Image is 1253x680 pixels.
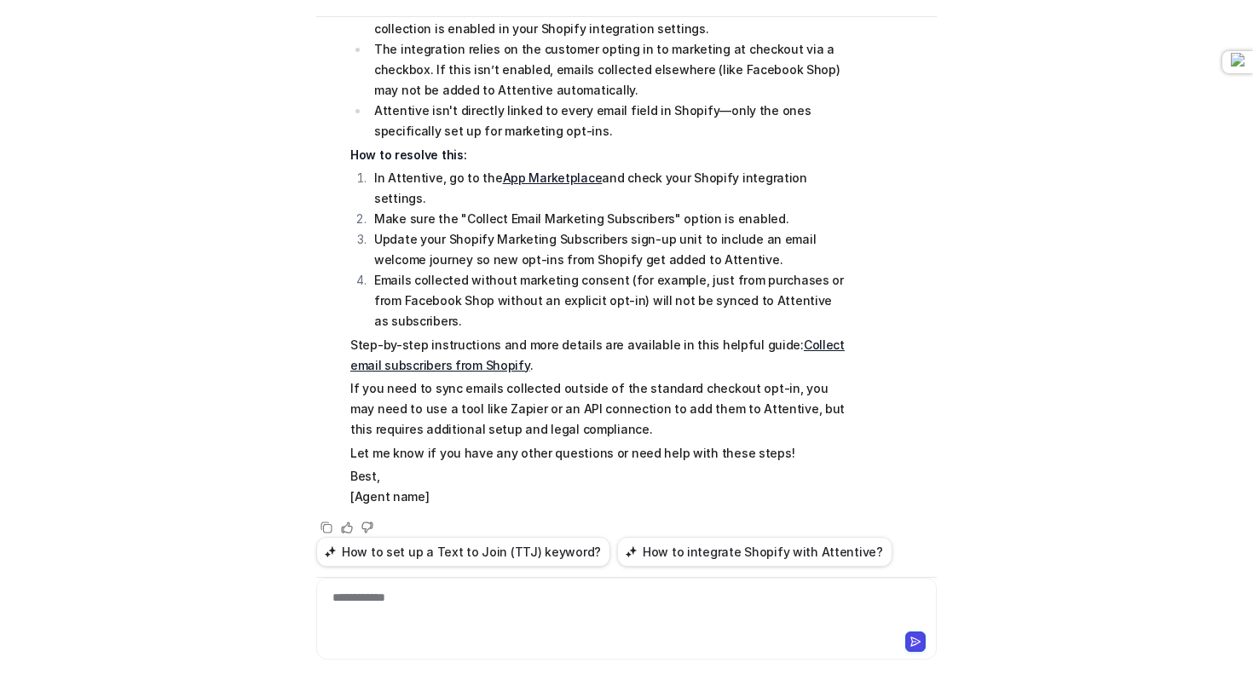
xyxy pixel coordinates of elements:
[503,170,603,185] a: App Marketplace
[369,209,849,229] li: Make sure the "Collect Email Marketing Subscribers" option is enabled.
[316,537,610,567] button: How to set up a Text to Join (TTJ) keyword?
[350,443,849,464] p: Let me know if you have any other questions or need help with these steps!
[369,270,849,331] li: Emails collected without marketing consent (for example, just from purchases or from Facebook Sho...
[369,101,849,141] li: Attentive isn't directly linked to every email field in Shopify—only the ones specifically set up...
[1231,53,1253,72] img: loops-logo
[369,168,849,209] li: In Attentive, go to the and check your Shopify integration settings.
[350,466,849,507] p: Best, [Agent name]
[369,39,849,101] li: The integration relies on the customer opting in to marketing at checkout via a checkbox. If this...
[350,147,466,162] strong: How to resolve this:
[350,337,845,372] a: Collect email subscribers from Shopify
[350,335,849,376] p: Step-by-step instructions and more details are available in this helpful guide: .
[350,378,849,440] p: If you need to sync emails collected outside of the standard checkout opt-in, you may need to use...
[369,229,849,270] li: Update your Shopify Marketing Subscribers sign-up unit to include an email welcome journey so new...
[617,537,892,567] button: How to integrate Shopify with Attentive?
